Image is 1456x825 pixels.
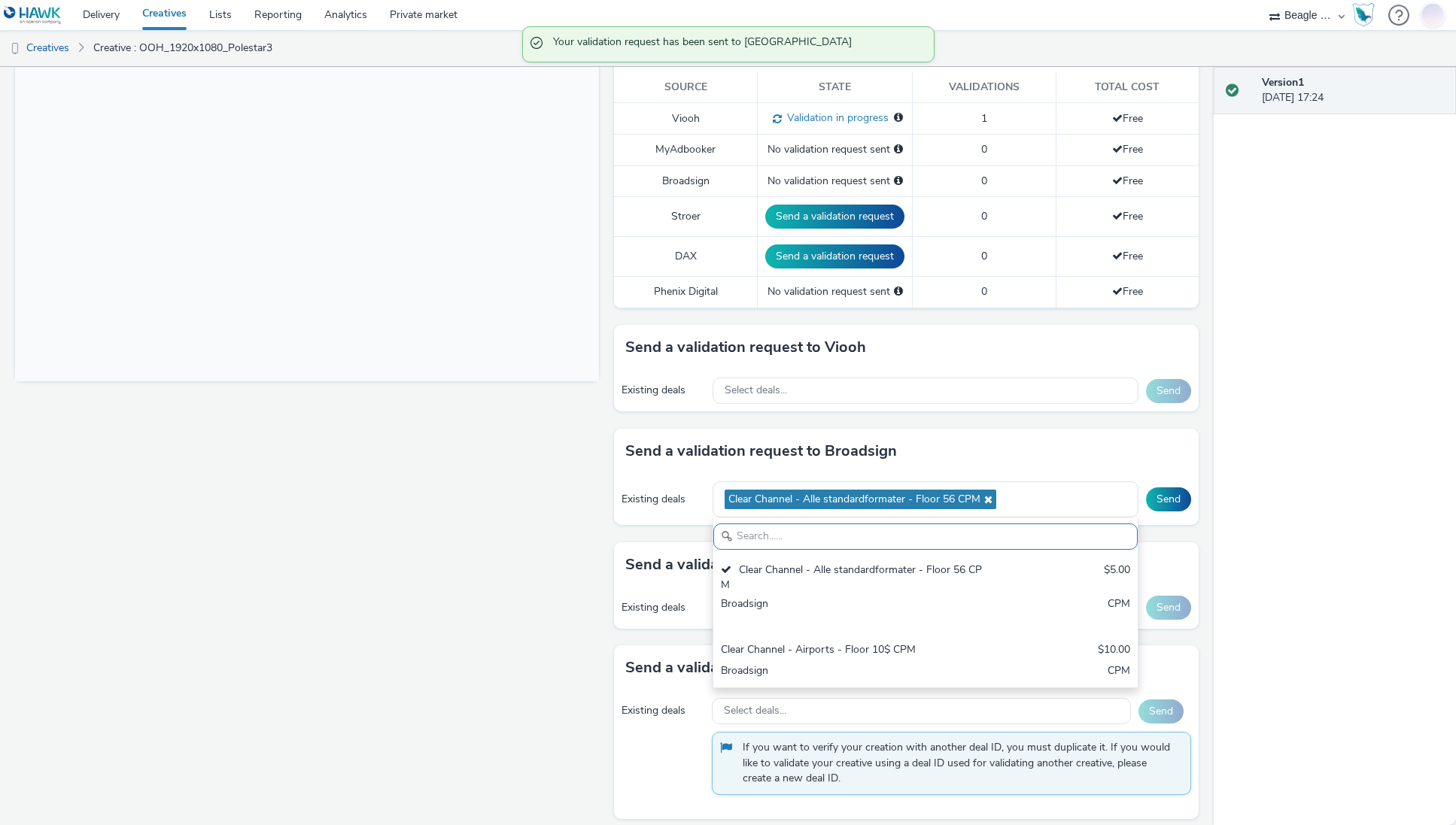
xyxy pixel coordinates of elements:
[913,72,1056,103] th: Validations
[625,657,922,679] h3: Send a validation request to Phenix Digital
[4,6,62,25] img: undefined Logo
[1112,249,1143,263] span: Free
[622,703,704,718] div: Existing deals
[614,237,757,277] td: DAX
[724,705,786,717] span: Select deals...
[622,600,705,615] div: Existing deals
[614,197,757,237] td: Stroer
[614,165,757,196] td: Broadsign
[614,135,757,165] td: MyAdbooker
[1098,642,1130,660] div: $10.00
[1112,174,1143,188] span: Free
[1112,209,1143,223] span: Free
[765,284,904,299] div: No validation request sent
[1112,111,1143,126] span: Free
[743,740,1175,786] span: If you want to verify your creation with another deal ID, you must duplicate it. If you would lik...
[758,72,913,103] th: State
[614,103,757,135] td: Viooh
[1146,596,1191,620] button: Send
[765,205,904,229] button: Send a validation request
[981,111,987,126] span: 1
[981,284,987,299] span: 0
[1056,72,1199,103] th: Total cost
[721,663,991,681] div: Broadsign
[1146,487,1191,511] button: Send
[625,440,897,463] h3: Send a validation request to Broadsign
[1112,284,1143,299] span: Free
[614,72,757,103] th: Source
[553,35,919,54] span: Your validation request has been sent to [GEOGRAPHIC_DATA]
[1138,699,1184,723] button: Send
[1108,596,1130,627] div: CPM
[1421,1,1444,29] img: Jonas Bruzga
[765,174,904,189] div: No validation request sent
[1104,563,1130,593] div: $5.00
[981,174,987,188] span: 0
[981,142,987,156] span: 0
[981,249,987,263] span: 0
[894,142,903,157] div: Please select a deal below and click on Send to send a validation request to MyAdbooker.
[713,523,1137,550] input: Search......
[894,174,903,189] div: Please select a deal below and click on Send to send a validation request to Broadsign.
[725,384,787,397] span: Select deals...
[625,554,916,576] h3: Send a validation request to MyAdbooker
[1262,75,1304,89] strong: Version 1
[721,596,991,627] div: Broadsign
[981,209,987,223] span: 0
[1352,3,1381,27] a: Hawk Academy
[1112,142,1143,156] span: Free
[1352,3,1375,27] img: Hawk Academy
[622,383,705,398] div: Existing deals
[86,30,280,66] a: Creative : OOH_1920x1080_Polestar3
[765,244,904,268] button: Send a validation request
[721,642,991,660] div: Clear Channel - Airports - Floor 10$ CPM
[765,142,904,157] div: No validation request sent
[1262,75,1444,106] div: [DATE] 17:24
[166,47,418,188] img: Advertisement preview
[1146,379,1191,403] button: Send
[721,563,991,593] div: Clear Channel - Alle standardformater - Floor 56 CPM
[728,493,980,506] span: Clear Channel - Alle standardformater - Floor 56 CPM
[614,277,757,308] td: Phenix Digital
[1108,663,1130,681] div: CPM
[782,111,889,125] span: Validation in progress
[622,492,705,507] div: Existing deals
[894,284,903,299] div: Please select a deal below and click on Send to send a validation request to Phenix Digital.
[8,41,23,56] img: dooh
[625,336,866,359] h3: Send a validation request to Viooh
